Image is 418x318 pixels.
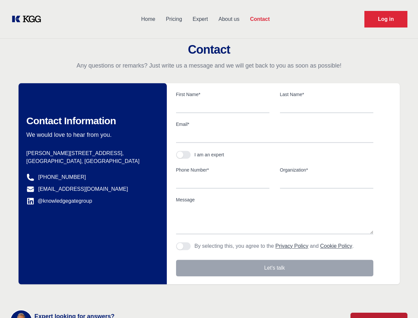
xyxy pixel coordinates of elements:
p: By selecting this, you agree to the and . [195,242,354,250]
a: Expert [187,11,213,28]
a: Home [136,11,161,28]
a: KOL Knowledge Platform: Talk to Key External Experts (KEE) [11,14,46,25]
div: I am an expert [195,151,224,158]
a: [EMAIL_ADDRESS][DOMAIN_NAME] [38,185,128,193]
label: Email* [176,121,373,128]
a: About us [213,11,245,28]
a: @knowledgegategroup [26,197,92,205]
label: Message [176,196,373,203]
a: [PHONE_NUMBER] [38,173,86,181]
h2: Contact Information [26,115,156,127]
label: Last Name* [280,91,373,98]
a: Request Demo [364,11,407,27]
p: [GEOGRAPHIC_DATA], [GEOGRAPHIC_DATA] [26,157,156,165]
label: First Name* [176,91,269,98]
label: Phone Number* [176,167,269,173]
a: Cookie Policy [320,243,352,249]
a: Privacy Policy [275,243,308,249]
p: We would love to hear from you. [26,131,156,139]
h2: Contact [8,43,410,56]
a: Contact [245,11,275,28]
button: Let's talk [176,260,373,276]
iframe: Chat Widget [385,286,418,318]
p: Any questions or remarks? Just write us a message and we will get back to you as soon as possible! [8,62,410,70]
label: Organization* [280,167,373,173]
p: [PERSON_NAME][STREET_ADDRESS], [26,149,156,157]
a: Pricing [161,11,187,28]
